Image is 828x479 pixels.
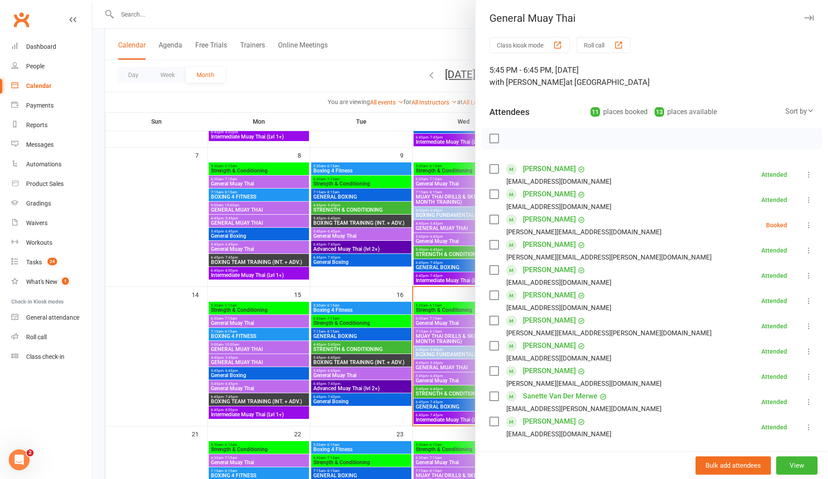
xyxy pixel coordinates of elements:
[761,374,787,380] div: Attended
[26,278,58,285] div: What's New
[11,213,92,233] a: Waivers
[26,63,44,70] div: People
[506,226,662,238] div: [PERSON_NAME][EMAIL_ADDRESS][DOMAIN_NAME]
[506,327,712,339] div: [PERSON_NAME][EMAIL_ADDRESS][PERSON_NAME][DOMAIN_NAME]
[489,78,566,87] span: with [PERSON_NAME]
[590,106,648,118] div: places booked
[26,219,48,226] div: Waivers
[523,238,576,252] a: [PERSON_NAME]
[489,64,814,88] div: 5:45 PM - 6:45 PM, [DATE]
[523,263,576,277] a: [PERSON_NAME]
[761,247,787,253] div: Attended
[523,389,597,403] a: Sanette Van Der Merwe
[11,57,92,76] a: People
[785,106,814,117] div: Sort by
[11,272,92,292] a: What's New1
[11,155,92,174] a: Automations
[761,298,787,304] div: Attended
[761,323,787,329] div: Attended
[761,348,787,354] div: Attended
[11,76,92,96] a: Calendar
[523,314,576,327] a: [PERSON_NAME]
[475,12,828,24] div: General Muay Thai
[27,449,34,456] span: 2
[506,277,611,288] div: [EMAIL_ADDRESS][DOMAIN_NAME]
[506,428,611,440] div: [EMAIL_ADDRESS][DOMAIN_NAME]
[506,201,611,213] div: [EMAIL_ADDRESS][DOMAIN_NAME]
[11,233,92,253] a: Workouts
[577,37,631,53] button: Roll call
[761,197,787,203] div: Attended
[566,78,650,87] span: at [GEOGRAPHIC_DATA]
[506,302,611,314] div: [EMAIL_ADDRESS][DOMAIN_NAME]
[26,314,79,321] div: General attendance
[11,135,92,155] a: Messages
[506,252,712,263] div: [PERSON_NAME][EMAIL_ADDRESS][PERSON_NAME][DOMAIN_NAME]
[11,37,92,57] a: Dashboard
[26,43,56,50] div: Dashboard
[506,378,662,389] div: [PERSON_NAME][EMAIL_ADDRESS][DOMAIN_NAME]
[26,141,54,148] div: Messages
[506,403,662,415] div: [EMAIL_ADDRESS][PERSON_NAME][DOMAIN_NAME]
[11,96,92,115] a: Payments
[506,176,611,187] div: [EMAIL_ADDRESS][DOMAIN_NAME]
[26,82,51,89] div: Calendar
[11,327,92,347] a: Roll call
[26,180,64,187] div: Product Sales
[761,172,787,178] div: Attended
[523,339,576,353] a: [PERSON_NAME]
[523,187,576,201] a: [PERSON_NAME]
[26,121,48,128] div: Reports
[523,288,576,302] a: [PERSON_NAME]
[523,162,576,176] a: [PERSON_NAME]
[9,449,30,470] iframe: Intercom live chat
[489,106,529,118] div: Attendees
[761,424,787,430] div: Attended
[10,9,32,30] a: Clubworx
[506,353,611,364] div: [EMAIL_ADDRESS][DOMAIN_NAME]
[26,353,64,360] div: Class check-in
[655,107,664,117] div: 13
[523,415,576,428] a: [PERSON_NAME]
[523,364,576,378] a: [PERSON_NAME]
[11,174,92,194] a: Product Sales
[11,115,92,135] a: Reports
[11,308,92,327] a: General attendance kiosk mode
[48,258,57,265] span: 24
[62,277,69,285] span: 1
[766,222,787,228] div: Booked
[26,102,54,109] div: Payments
[523,213,576,226] a: [PERSON_NAME]
[11,253,92,272] a: Tasks 24
[26,334,47,341] div: Roll call
[590,107,600,117] div: 11
[26,239,52,246] div: Workouts
[26,161,61,168] div: Automations
[776,456,818,475] button: View
[761,273,787,279] div: Attended
[26,259,42,266] div: Tasks
[696,456,771,475] button: Bulk add attendees
[489,37,570,53] button: Class kiosk mode
[655,106,717,118] div: places available
[26,200,51,207] div: Gradings
[11,347,92,367] a: Class kiosk mode
[761,399,787,405] div: Attended
[11,194,92,213] a: Gradings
